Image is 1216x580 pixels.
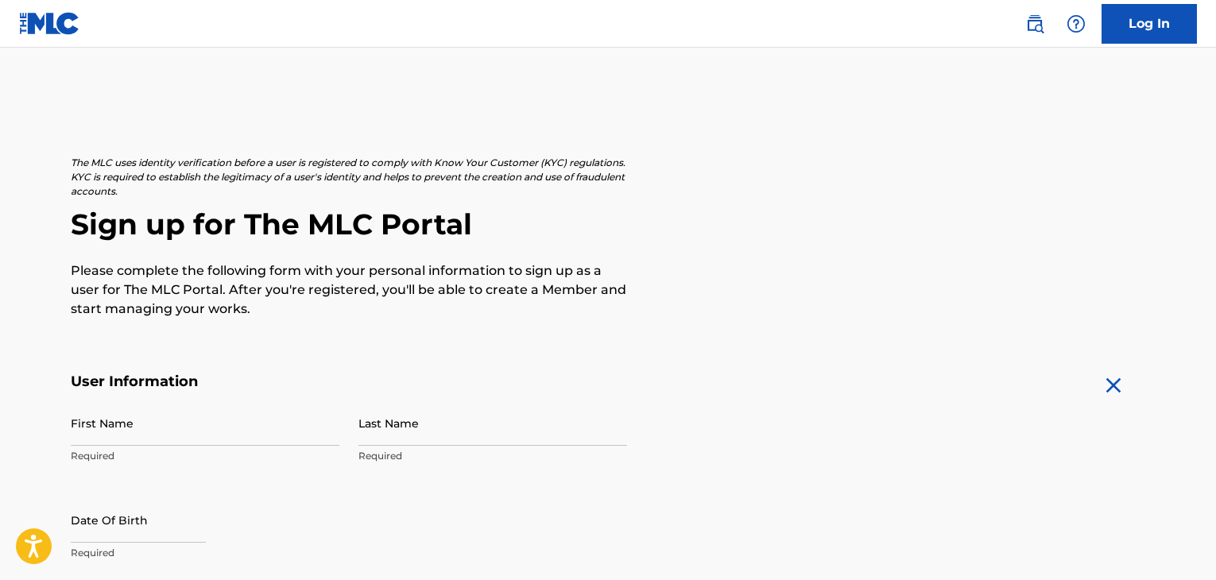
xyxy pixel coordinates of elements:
[1067,14,1086,33] img: help
[358,449,627,463] p: Required
[71,156,627,199] p: The MLC uses identity verification before a user is registered to comply with Know Your Customer ...
[1060,8,1092,40] div: Help
[71,546,339,560] p: Required
[1101,373,1126,398] img: close
[1102,4,1197,44] a: Log In
[1019,8,1051,40] a: Public Search
[1025,14,1044,33] img: search
[71,373,627,391] h5: User Information
[71,261,627,319] p: Please complete the following form with your personal information to sign up as a user for The ML...
[71,207,1145,242] h2: Sign up for The MLC Portal
[71,449,339,463] p: Required
[1137,504,1216,580] iframe: Chat Widget
[19,12,80,35] img: MLC Logo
